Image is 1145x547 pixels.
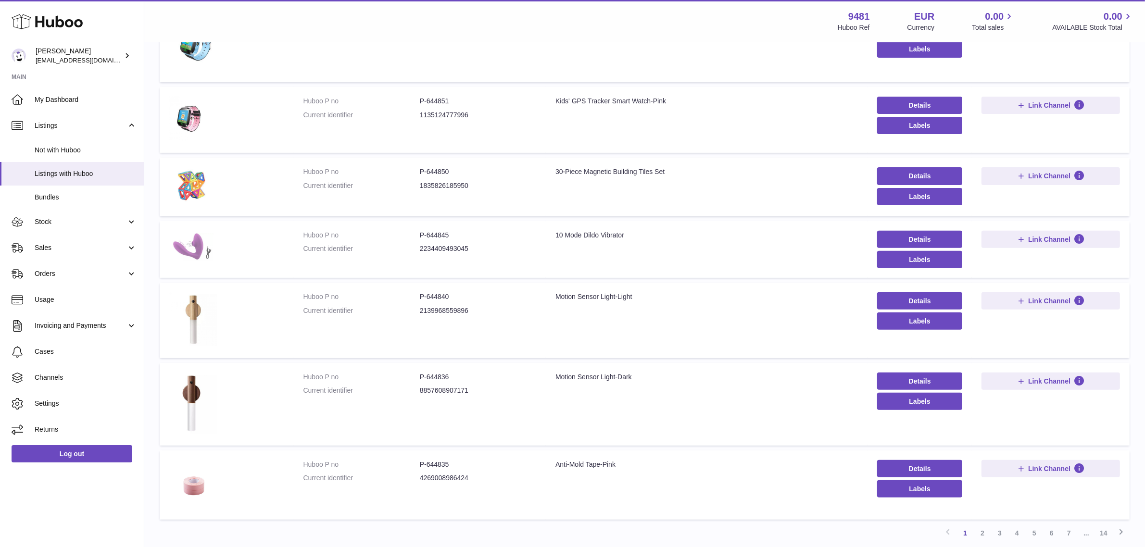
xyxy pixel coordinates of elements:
[1008,524,1026,542] a: 4
[35,373,137,382] span: Channels
[1043,524,1060,542] a: 6
[877,188,962,205] button: Labels
[420,97,536,106] dd: P-644851
[555,231,858,240] div: 10 Mode Dildo Vibrator
[35,295,137,304] span: Usage
[35,169,137,178] span: Listings with Huboo
[877,251,962,268] button: Labels
[303,181,420,190] dt: Current identifier
[914,10,934,23] strong: EUR
[169,167,217,204] img: 30-Piece Magnetic Building Tiles Set
[981,231,1120,248] button: Link Channel
[12,445,132,462] a: Log out
[877,231,962,248] a: Details
[1060,524,1078,542] a: 7
[991,524,1008,542] a: 3
[169,231,217,265] img: 10 Mode Dildo Vibrator
[420,181,536,190] dd: 1835826185950
[35,95,137,104] span: My Dashboard
[981,167,1120,185] button: Link Channel
[877,292,962,310] a: Details
[555,373,858,382] div: Motion Sensor Light-Dark
[877,373,962,390] a: Details
[1052,23,1133,32] span: AVAILABLE Stock Total
[169,460,217,508] img: Anti-Mold Tape-Pink
[303,231,420,240] dt: Huboo P no
[303,97,420,106] dt: Huboo P no
[981,373,1120,390] button: Link Channel
[420,460,536,469] dd: P-644835
[838,23,870,32] div: Huboo Ref
[169,373,217,434] img: Motion Sensor Light-Dark
[1104,10,1122,23] span: 0.00
[35,217,126,226] span: Stock
[35,399,137,408] span: Settings
[985,10,1004,23] span: 0.00
[1028,101,1070,110] span: Link Channel
[1028,172,1070,180] span: Link Channel
[35,146,137,155] span: Not with Huboo
[420,292,536,301] dd: P-644840
[1095,524,1112,542] a: 14
[1078,524,1095,542] span: ...
[974,524,991,542] a: 2
[420,111,536,120] dd: 1135124777996
[981,97,1120,114] button: Link Channel
[1028,464,1070,473] span: Link Channel
[35,425,137,434] span: Returns
[303,167,420,176] dt: Huboo P no
[303,473,420,483] dt: Current identifier
[555,460,858,469] div: Anti-Mold Tape-Pink
[35,269,126,278] span: Orders
[877,393,962,410] button: Labels
[303,386,420,395] dt: Current identifier
[303,373,420,382] dt: Huboo P no
[303,460,420,469] dt: Huboo P no
[420,386,536,395] dd: 8857608907171
[1028,377,1070,385] span: Link Channel
[877,117,962,134] button: Labels
[35,193,137,202] span: Bundles
[877,460,962,477] a: Details
[956,524,974,542] a: 1
[420,306,536,315] dd: 2139968559896
[555,167,858,176] div: 30-Piece Magnetic Building Tiles Set
[848,10,870,23] strong: 9481
[169,97,217,141] img: Kids' GPS Tracker Smart Watch-Pink
[35,243,126,252] span: Sales
[981,460,1120,477] button: Link Channel
[303,244,420,253] dt: Current identifier
[1052,10,1133,32] a: 0.00 AVAILABLE Stock Total
[981,292,1120,310] button: Link Channel
[36,56,141,64] span: [EMAIL_ADDRESS][DOMAIN_NAME]
[877,312,962,330] button: Labels
[555,97,858,106] div: Kids' GPS Tracker Smart Watch-Pink
[877,40,962,58] button: Labels
[303,292,420,301] dt: Huboo P no
[12,49,26,63] img: internalAdmin-9481@internal.huboo.com
[972,23,1015,32] span: Total sales
[1026,524,1043,542] a: 5
[420,167,536,176] dd: P-644850
[303,111,420,120] dt: Current identifier
[420,231,536,240] dd: P-644845
[877,480,962,497] button: Labels
[907,23,935,32] div: Currency
[303,306,420,315] dt: Current identifier
[169,20,217,70] img: Kids' GPS Tracker Smart Watch-Blue
[169,292,217,346] img: Motion Sensor Light-Light
[35,321,126,330] span: Invoicing and Payments
[555,292,858,301] div: Motion Sensor Light-Light
[420,373,536,382] dd: P-644836
[1028,297,1070,305] span: Link Channel
[420,473,536,483] dd: 4269008986424
[36,47,122,65] div: [PERSON_NAME]
[877,167,962,185] a: Details
[35,347,137,356] span: Cases
[420,244,536,253] dd: 2234409493045
[35,121,126,130] span: Listings
[1028,235,1070,244] span: Link Channel
[877,97,962,114] a: Details
[972,10,1015,32] a: 0.00 Total sales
